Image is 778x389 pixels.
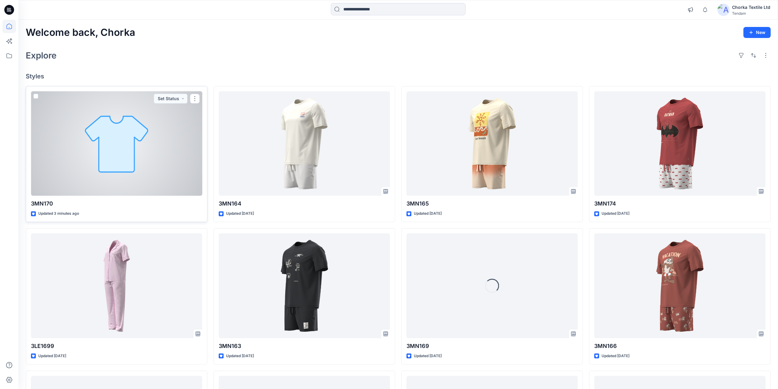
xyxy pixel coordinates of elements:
p: Updated [DATE] [414,210,442,217]
p: Updated [DATE] [602,210,629,217]
h2: Welcome back, Chorka [26,27,135,38]
h2: Explore [26,51,57,60]
p: 3MN174 [594,199,765,208]
a: 3MN174 [594,91,765,196]
p: 3MN169 [406,342,578,350]
a: 3MN163 [219,233,390,338]
a: 3MN166 [594,233,765,338]
p: 3MN170 [31,199,202,208]
a: 3MN164 [219,91,390,196]
p: Updated [DATE] [414,353,442,359]
div: Chorka Textile Ltd [732,4,770,11]
a: 3MN165 [406,91,578,196]
p: Updated 3 minutes ago [38,210,79,217]
img: avatar [717,4,730,16]
button: New [743,27,771,38]
h4: Styles [26,73,771,80]
div: Tendam [732,11,770,16]
p: 3MN166 [594,342,765,350]
p: 3MN164 [219,199,390,208]
p: 3MN165 [406,199,578,208]
p: Updated [DATE] [602,353,629,359]
p: 3MN163 [219,342,390,350]
a: 3LE1699 [31,233,202,338]
p: Updated [DATE] [226,353,254,359]
p: Updated [DATE] [226,210,254,217]
a: 3MN170 [31,91,202,196]
p: Updated [DATE] [38,353,66,359]
p: 3LE1699 [31,342,202,350]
